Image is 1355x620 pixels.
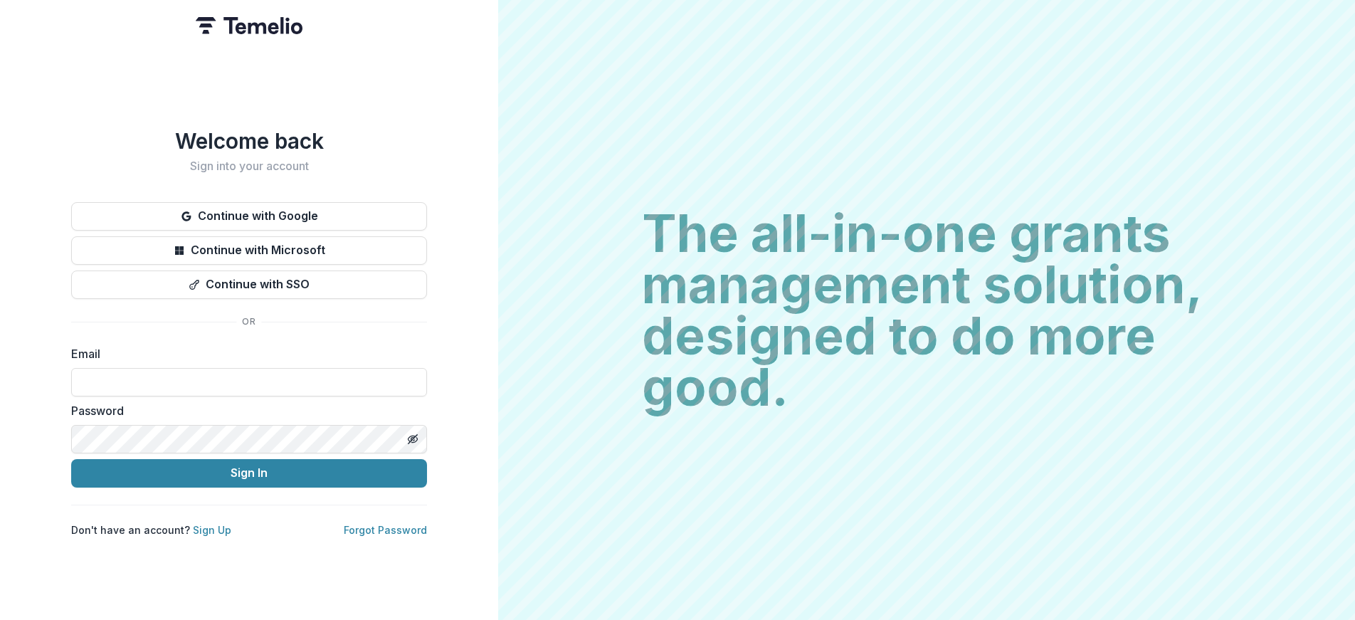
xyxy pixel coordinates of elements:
button: Continue with Microsoft [71,236,427,265]
h2: Sign into your account [71,159,427,173]
button: Continue with Google [71,202,427,231]
img: Temelio [196,17,302,34]
button: Sign In [71,459,427,488]
a: Sign Up [193,524,231,536]
p: Don't have an account? [71,522,231,537]
label: Email [71,345,418,362]
button: Continue with SSO [71,270,427,299]
h1: Welcome back [71,128,427,154]
a: Forgot Password [344,524,427,536]
button: Toggle password visibility [401,428,424,451]
label: Password [71,402,418,419]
